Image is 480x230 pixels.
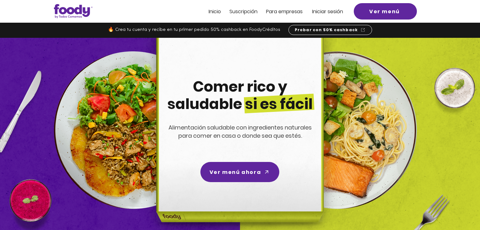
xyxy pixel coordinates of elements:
[266,8,272,15] span: Pa
[266,9,303,14] a: Para empresas
[210,168,261,176] span: Ver menú ahora
[312,8,343,15] span: Iniciar sesión
[369,8,400,15] span: Ver menú
[295,27,358,33] span: Probar con 50% cashback
[312,9,343,14] a: Iniciar sesión
[167,77,313,114] span: Comer rico y saludable si es fácil
[354,3,417,20] a: Ver menú
[200,162,279,182] a: Ver menú ahora
[209,9,221,14] a: Inicio
[54,51,212,209] img: left-dish-compress.png
[169,124,312,140] span: Alimentación saludable con ingredientes naturales para comer en casa o donde sea que estés.
[288,25,372,35] a: Probar con 50% cashback
[209,8,221,15] span: Inicio
[229,8,258,15] span: Suscripción
[54,4,92,18] img: Logo_Foody V2.0.0 (3).png
[229,9,258,14] a: Suscripción
[272,8,303,15] span: ra empresas
[108,27,280,32] span: 🔥 Crea tu cuenta y recibe en tu primer pedido 50% cashback en FoodyCréditos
